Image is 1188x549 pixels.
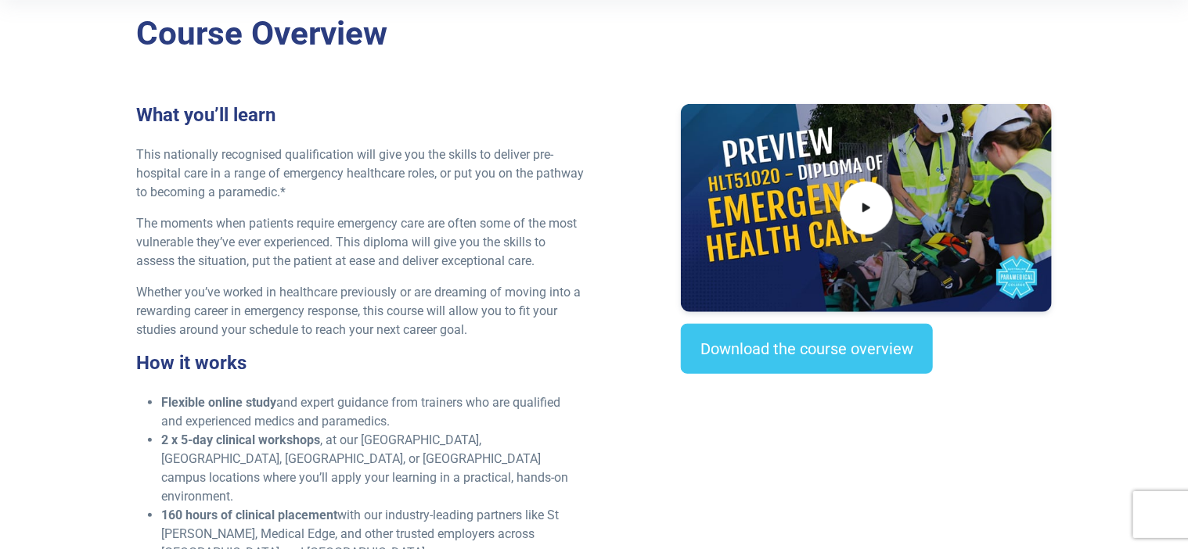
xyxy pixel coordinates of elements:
[161,393,585,431] li: and expert guidance from trainers who are qualified and experienced medics and paramedics.
[161,395,276,410] strong: Flexible online study
[681,324,933,374] a: Download the course overview
[681,405,1051,486] iframe: EmbedSocial Universal Widget
[136,14,1052,54] h2: Course Overview
[136,283,585,339] p: Whether you’ve worked in healthcare previously or are dreaming of moving into a rewarding career ...
[136,352,585,375] h3: How it works
[161,431,585,506] li: , at our [GEOGRAPHIC_DATA], [GEOGRAPHIC_DATA], [GEOGRAPHIC_DATA], or [GEOGRAPHIC_DATA] campus loc...
[136,104,585,127] h3: What you’ll learn
[136,214,585,271] p: The moments when patients require emergency care are often some of the most vulnerable they’ve ev...
[136,145,585,202] p: This nationally recognised qualification will give you the skills to deliver pre-hospital care in...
